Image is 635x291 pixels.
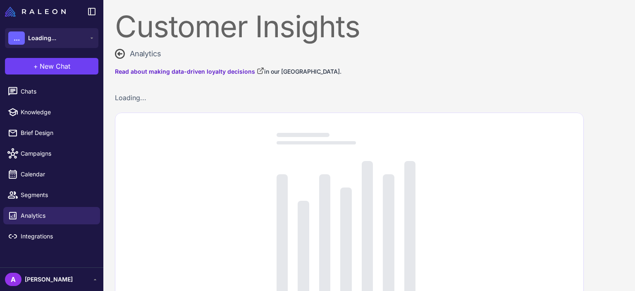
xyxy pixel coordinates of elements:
span: Segments [21,190,93,200]
span: Calendar [21,170,93,179]
span: Chats [21,87,93,96]
div: ... [8,31,25,45]
a: Campaigns [3,145,100,162]
span: + [33,61,38,71]
span: Analytics [130,48,161,59]
a: Calendar [3,166,100,183]
a: Brief Design [3,124,100,142]
span: Integrations [21,232,93,241]
div: Customer Insights [115,12,584,41]
span: Brief Design [21,128,93,137]
button: ...Loading... [5,28,98,48]
span: Analytics [21,211,93,220]
a: Knowledge [3,103,100,121]
a: Integrations [3,228,100,245]
a: Read about making data-driven loyalty decisions [115,67,264,76]
span: in our [GEOGRAPHIC_DATA]. [264,68,341,75]
img: Raleon Logo [5,7,66,17]
a: Analytics [3,207,100,224]
span: Campaigns [21,149,93,158]
button: +New Chat [5,58,98,75]
span: Loading... [28,34,56,43]
a: Raleon Logo [5,7,69,17]
a: Segments [3,186,100,204]
div: A [5,273,21,286]
span: [PERSON_NAME] [25,275,73,284]
div: Loading... [115,93,584,103]
a: Chats [3,83,100,100]
span: Knowledge [21,108,93,117]
span: New Chat [40,61,70,71]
